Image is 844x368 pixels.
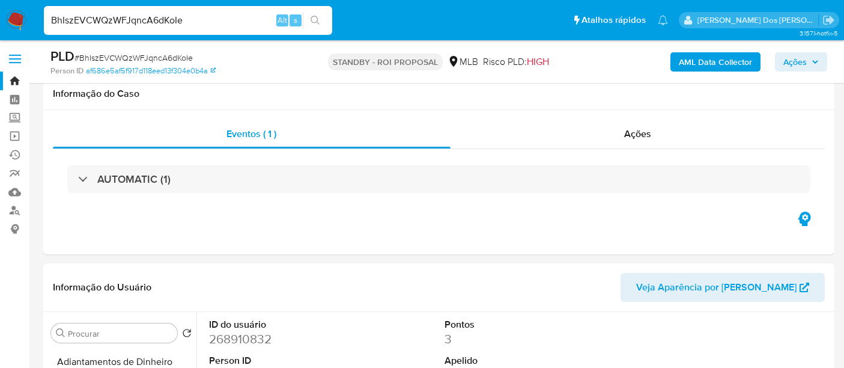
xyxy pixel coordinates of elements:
button: Veja Aparência por [PERSON_NAME] [621,273,825,302]
b: AML Data Collector [679,52,752,72]
a: af686e5af5f917d118eed13f304e0b4a [86,66,216,76]
p: renato.lopes@mercadopago.com.br [697,14,819,26]
dd: 3 [445,331,590,348]
div: AUTOMATIC (1) [67,165,810,193]
h1: Informação do Usuário [53,281,151,293]
a: Notificações [658,15,668,25]
span: Risco PLD: [483,55,549,69]
span: HIGH [527,55,549,69]
span: Eventos ( 1 ) [226,127,276,141]
button: AML Data Collector [670,52,761,72]
button: Ações [775,52,827,72]
button: Retornar ao pedido padrão [182,328,192,342]
dt: Apelido [445,354,590,367]
dt: Pontos [445,318,590,331]
button: search-icon [303,12,327,29]
span: Atalhos rápidos [581,14,646,26]
dt: ID do usuário [209,318,354,331]
h1: Informação do Caso [53,88,825,100]
span: # BhIszEVCWQzWFJqncA6dKoIe [74,52,193,64]
div: MLB [448,55,478,69]
h3: AUTOMATIC (1) [97,173,171,186]
span: Ações [624,127,651,141]
a: Sair [822,14,835,26]
dt: Person ID [209,354,354,367]
button: Procurar [56,328,65,338]
input: Pesquise usuários ou casos... [44,13,332,28]
input: Procurar [68,328,172,339]
span: Veja Aparência por [PERSON_NAME] [636,273,797,302]
dd: 268910832 [209,331,354,348]
span: Alt [278,14,287,26]
span: Ações [783,52,807,72]
b: Person ID [50,66,83,76]
span: s [294,14,297,26]
b: PLD [50,46,74,66]
p: STANDBY - ROI PROPOSAL [328,54,443,70]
